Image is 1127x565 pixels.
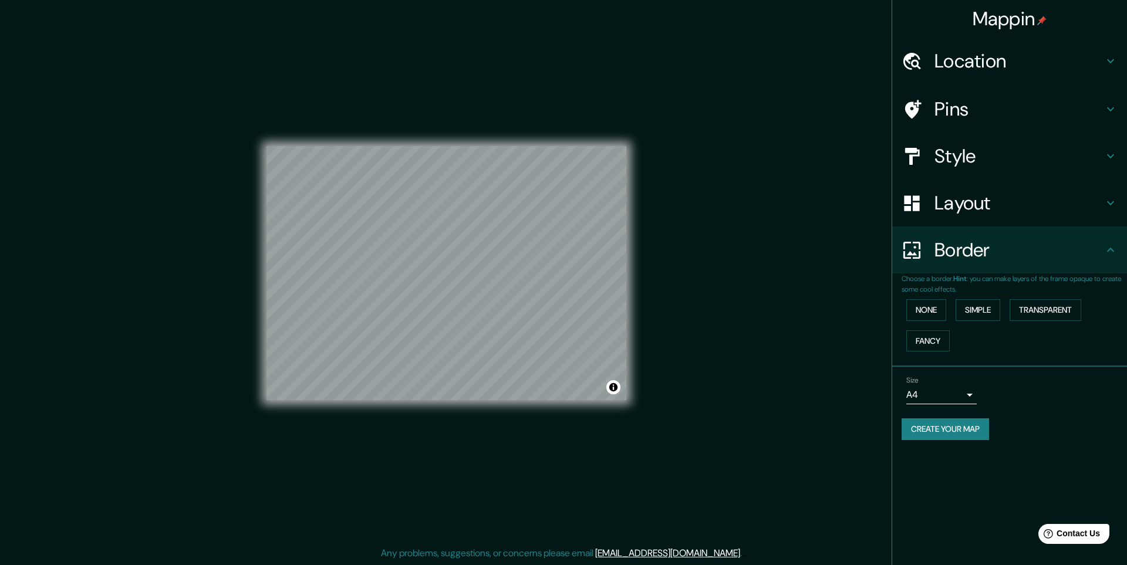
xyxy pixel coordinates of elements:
h4: Style [934,144,1104,168]
canvas: Map [266,146,626,400]
div: Pins [892,86,1127,133]
button: None [906,299,946,321]
b: Hint [953,274,967,283]
iframe: Help widget launcher [1023,519,1114,552]
button: Create your map [902,418,989,440]
div: Location [892,38,1127,84]
div: Border [892,226,1127,273]
h4: Layout [934,191,1104,215]
label: Size [906,375,919,385]
p: Choose a border. : you can make layers of the frame opaque to create some cool effects. [902,273,1127,295]
button: Transparent [1010,299,1081,321]
h4: Border [934,238,1104,262]
button: Toggle attribution [606,380,620,394]
img: pin-icon.png [1037,16,1047,25]
div: . [742,546,744,560]
a: [EMAIL_ADDRESS][DOMAIN_NAME] [595,547,740,559]
div: Style [892,133,1127,180]
h4: Pins [934,97,1104,121]
h4: Mappin [973,7,1047,31]
div: . [744,546,746,560]
button: Fancy [906,330,950,352]
h4: Location [934,49,1104,73]
button: Simple [956,299,1000,321]
div: A4 [906,385,977,404]
div: Layout [892,180,1127,226]
p: Any problems, suggestions, or concerns please email . [381,546,742,560]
